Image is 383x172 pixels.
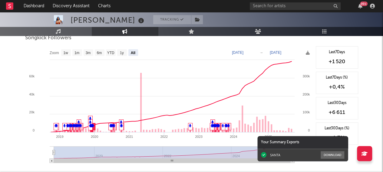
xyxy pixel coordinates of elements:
[32,128,34,132] text: 0
[302,92,310,96] text: 200k
[358,4,362,8] button: 99+
[29,110,35,114] text: 20k
[107,51,114,55] text: YTD
[250,2,341,10] input: Search for artists
[29,92,35,96] text: 40k
[97,51,102,55] text: 6m
[56,135,63,138] text: 2019
[125,135,133,138] text: 2021
[321,151,344,159] button: Download
[257,136,348,149] div: Your Summary Exports
[319,58,355,65] div: +1 520
[130,51,135,55] text: All
[195,135,202,138] text: 2023
[319,126,355,131] div: Last 30 Days (%)
[270,153,280,157] div: SANTA
[302,110,310,114] text: 100k
[308,128,309,132] text: 0
[29,74,35,78] text: 60k
[160,135,167,138] text: 2022
[319,83,355,91] div: +0,4 %
[50,51,59,55] text: Zoom
[74,51,79,55] text: 1m
[360,2,368,6] div: 99 +
[91,135,98,138] text: 2020
[229,135,237,138] text: 2024
[232,50,243,55] text: [DATE]
[153,15,191,24] button: Tracking
[25,34,71,42] span: Songkick Followers
[270,50,281,55] text: [DATE]
[265,135,272,138] text: 2025
[319,75,355,80] div: Last 7 Days (%)
[85,51,91,55] text: 3m
[319,134,355,141] div: +1,7 %
[259,50,263,55] text: →
[120,51,124,55] text: 1y
[63,51,68,55] text: 1w
[319,100,355,106] div: Last 30 Days
[302,74,310,78] text: 300k
[319,109,355,116] div: +6 611
[319,50,355,55] div: Last 7 Days
[71,15,146,25] div: [PERSON_NAME]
